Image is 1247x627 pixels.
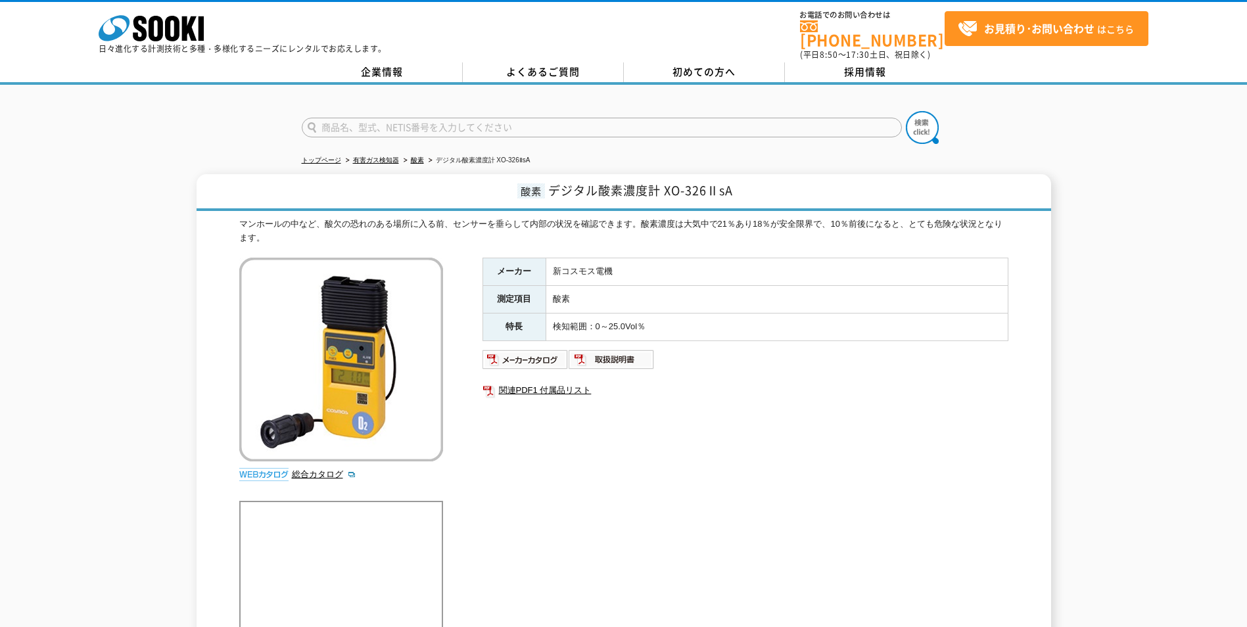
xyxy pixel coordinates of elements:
[463,62,624,82] a: よくあるご質問
[548,181,733,199] span: デジタル酸素濃度計 XO-326ⅡsA
[302,62,463,82] a: 企業情報
[569,349,655,370] img: 取扱説明書
[302,156,341,164] a: トップページ
[906,111,939,144] img: btn_search.png
[984,20,1094,36] strong: お見積り･お問い合わせ
[482,382,1008,399] a: 関連PDF1 付属品リスト
[800,11,945,19] span: お電話でのお問い合わせは
[800,49,930,60] span: (平日 ～ 土日、祝日除く)
[785,62,946,82] a: 採用情報
[482,313,546,341] th: 特長
[99,45,387,53] p: 日々進化する計測技術と多種・多様化するニーズにレンタルでお応えします。
[239,218,1008,245] div: マンホールの中など、酸欠の恐れのある場所に入る前、センサーを垂らして内部の状況を確認できます。酸素濃度は大気中で21％あり18％が安全限界で、10％前後になると、とても危険な状況となります。
[353,156,399,164] a: 有害ガス検知器
[239,258,443,461] img: デジタル酸素濃度計 XO-326ⅡsA
[546,258,1008,286] td: 新コスモス電機
[624,62,785,82] a: 初めての方へ
[411,156,424,164] a: 酸素
[672,64,736,79] span: 初めての方へ
[426,154,530,168] li: デジタル酸素濃度計 XO-326ⅡsA
[302,118,902,137] input: 商品名、型式、NETIS番号を入力してください
[482,258,546,286] th: メーカー
[482,286,546,313] th: 測定項目
[239,468,289,481] img: webカタログ
[958,19,1134,39] span: はこちら
[820,49,838,60] span: 8:50
[846,49,870,60] span: 17:30
[292,469,356,479] a: 総合カタログ
[517,183,545,198] span: 酸素
[546,286,1008,313] td: 酸素
[945,11,1148,46] a: お見積り･お問い合わせはこちら
[482,349,569,370] img: メーカーカタログ
[569,358,655,367] a: 取扱説明書
[800,20,945,47] a: [PHONE_NUMBER]
[546,313,1008,341] td: 検知範囲：0～25.0Vol％
[482,358,569,367] a: メーカーカタログ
